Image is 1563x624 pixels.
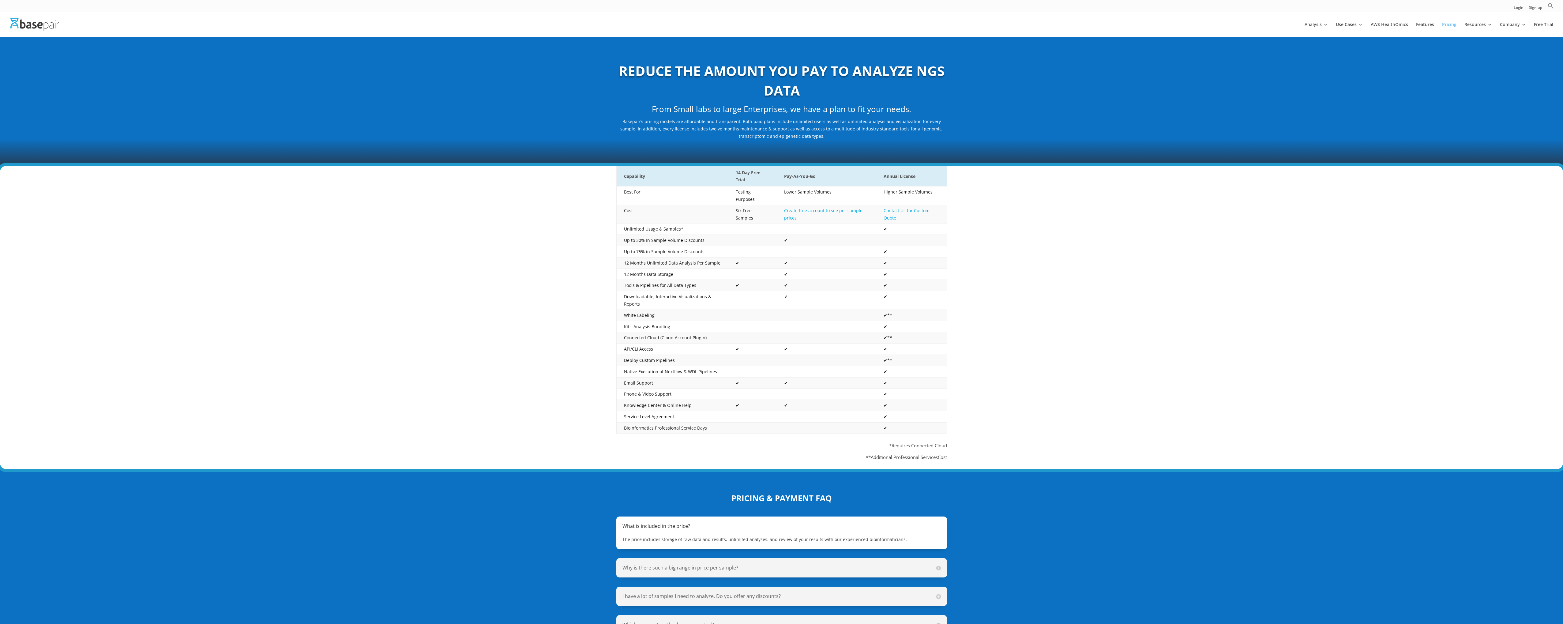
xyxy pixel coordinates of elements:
[884,208,930,221] a: Contact Us for Custom Quote
[777,291,876,310] td: ✔
[616,332,728,344] td: Connected Cloud (Cloud Account Plugin)
[876,422,947,434] td: ✔
[876,224,947,235] td: ✔
[616,257,728,269] td: 12 Months Unlimited Data Analysis Per Sample
[876,166,947,186] th: Annual License
[866,454,938,460] span: **Additional Professional Services
[622,593,941,600] h5: I have a lot of samples I need to analyze. Do you offer any discounts?
[616,166,728,186] th: Capability
[876,377,947,389] td: ✔
[616,280,728,291] td: Tools & Pipelines for All Data Types
[1371,22,1408,37] a: AWS HealthOmics
[619,62,945,100] b: REDUCE THE AMOUNT YOU PAY TO ANALYZE NGS DATA
[876,246,947,257] td: ✔
[616,235,728,246] td: Up to 30% In Sample Volume Discounts
[728,186,777,205] td: Testing Purposes
[616,246,728,257] td: Up to 75% in Sample Volume Discounts
[876,321,947,332] td: ✔
[1548,3,1554,9] svg: Search
[1336,22,1363,37] a: Use Cases
[777,280,876,291] td: ✔
[616,269,728,280] td: 12 Months Data Storage
[10,18,59,31] img: Basepair
[616,344,728,355] td: API/CLI Access
[777,377,876,389] td: ✔
[1464,22,1492,37] a: Resources
[777,269,876,280] td: ✔
[1416,22,1434,37] a: Features
[616,103,947,118] h2: From Small labs to large Enterprises, we have a plan to fit your needs.
[889,442,947,449] span: *Requires Connected Cloud
[876,257,947,269] td: ✔
[876,269,947,280] td: ✔
[616,377,728,389] td: Email Support
[728,257,777,269] td: ✔
[876,186,947,205] td: Higher Sample Volumes
[622,523,941,530] h5: What is included in the price?
[731,493,832,504] strong: PRICING & PAYMENT FAQ
[616,310,728,321] td: White Labeling
[616,411,728,423] td: Service Level Agreement
[616,355,728,366] td: Deploy Custom Pipelines
[777,166,876,186] th: Pay-As-You-Go
[620,118,943,139] span: Basepair’s pricing models are affordable and transparent. Both paid plans include unlimited users...
[1500,22,1526,37] a: Company
[777,235,876,246] td: ✔
[1534,22,1553,37] a: Free Trial
[616,400,728,411] td: Knowledge Center & Online Help
[1514,6,1524,12] a: Login
[616,224,728,235] td: Unlimited Usage & Samples*
[728,205,777,224] td: Six Free Samples
[876,344,947,355] td: ✔
[728,400,777,411] td: ✔
[777,400,876,411] td: ✔
[876,280,947,291] td: ✔
[876,366,947,377] td: ✔
[616,291,728,310] td: Downloadable, Interactive Visualizations & Reports
[728,166,777,186] th: 14 Day Free Trial
[728,280,777,291] td: ✔
[616,205,728,224] td: Cost
[616,454,947,461] p: Cost
[616,186,728,205] td: Best For
[728,377,777,389] td: ✔
[728,344,777,355] td: ✔
[622,564,941,571] h5: Why is there such a big range in price per sample?
[777,344,876,355] td: ✔
[616,366,728,377] td: Native Execution of Nextflow & WDL Pipelines
[1305,22,1328,37] a: Analysis
[876,291,947,310] td: ✔
[876,411,947,423] td: ✔
[616,321,728,332] td: Kit - Analysis Bundling
[1529,6,1542,12] a: Sign up
[777,257,876,269] td: ✔
[876,400,947,411] td: ✔
[1442,22,1456,37] a: Pricing
[1548,3,1554,12] a: Search Icon Link
[777,186,876,205] td: Lower Sample Volumes
[876,389,947,400] td: ✔
[616,422,728,434] td: Bioinformatics Professional Service Days
[784,208,862,221] a: Create free account to see per sample prices
[622,536,907,542] span: The price includes storage of raw data and results, unlimited analyses, and review of your result...
[616,389,728,400] td: Phone & Video Support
